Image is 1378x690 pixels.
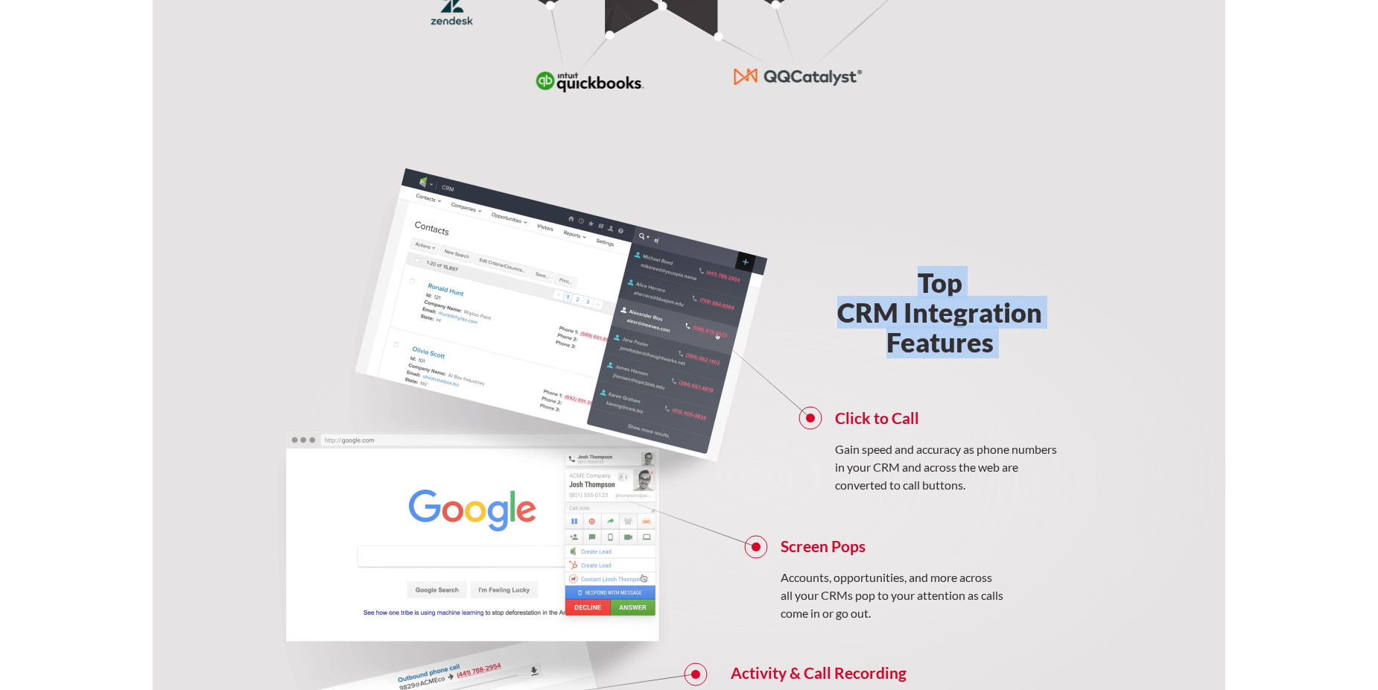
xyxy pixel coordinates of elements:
[781,530,1004,634] a: Screen PopsAccounts, opportunities, and more across all your CRMs pop to your attention as calls ...
[781,537,1004,555] h4: Screen Pops
[768,268,1111,357] h2: Top CRM Integration Features
[835,440,1058,494] p: Gain speed and accuracy as phone numbers in your CRM and across the web are converted to call but...
[731,664,954,682] h4: Activity & Call Recording
[781,569,1004,622] p: Accounts, opportunities, and more across all your CRMs pop to your attention as calls come in or ...
[835,402,1058,506] a: Click to CallGain speed and accuracy as phone numbers in your CRM and across the web are converte...
[835,409,1058,427] h4: Click to Call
